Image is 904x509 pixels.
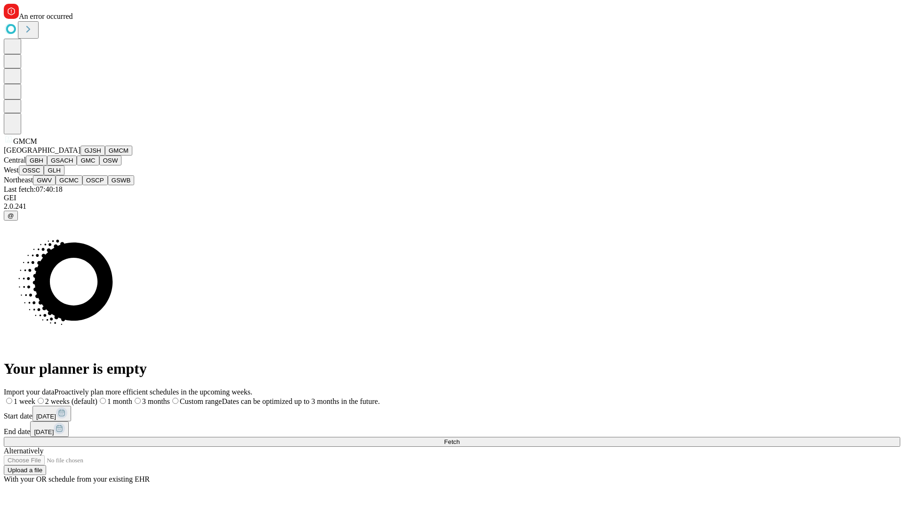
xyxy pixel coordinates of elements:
span: Alternatively [4,447,43,455]
div: GEI [4,194,900,202]
input: 2 weeks (default) [38,398,44,404]
div: End date [4,421,900,437]
button: GBH [26,156,47,165]
span: Northeast [4,176,33,184]
button: GCMC [56,175,82,185]
span: Proactively plan more efficient schedules in the upcoming weeks. [55,388,252,396]
button: GSWB [108,175,135,185]
button: OSSC [19,165,44,175]
div: Start date [4,406,900,421]
span: 1 month [107,397,132,405]
button: GMC [77,156,99,165]
span: Fetch [444,438,460,445]
span: West [4,166,19,174]
button: GSACH [47,156,77,165]
button: GMCM [105,146,132,156]
button: [DATE] [30,421,69,437]
button: OSCP [82,175,108,185]
button: Fetch [4,437,900,447]
button: OSW [99,156,122,165]
button: @ [4,211,18,221]
button: Upload a file [4,465,46,475]
span: 2 weeks (default) [45,397,97,405]
span: Custom range [180,397,222,405]
span: An error occurred [19,12,73,20]
span: Central [4,156,26,164]
button: [DATE] [32,406,71,421]
button: GWV [33,175,56,185]
span: Dates can be optimized up to 3 months in the future. [222,397,379,405]
span: With your OR schedule from your existing EHR [4,475,150,483]
span: [DATE] [36,413,56,420]
button: GLH [44,165,64,175]
span: [GEOGRAPHIC_DATA] [4,146,81,154]
div: 2.0.241 [4,202,900,211]
input: 1 month [100,398,106,404]
span: [DATE] [34,428,54,435]
span: @ [8,212,14,219]
span: Last fetch: 07:40:18 [4,185,63,193]
span: Import your data [4,388,55,396]
span: 1 week [14,397,35,405]
input: Custom rangeDates can be optimized up to 3 months in the future. [172,398,178,404]
span: GMCM [13,137,37,145]
input: 1 week [6,398,12,404]
h1: Your planner is empty [4,360,900,378]
span: 3 months [142,397,170,405]
button: GJSH [81,146,105,156]
input: 3 months [135,398,141,404]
